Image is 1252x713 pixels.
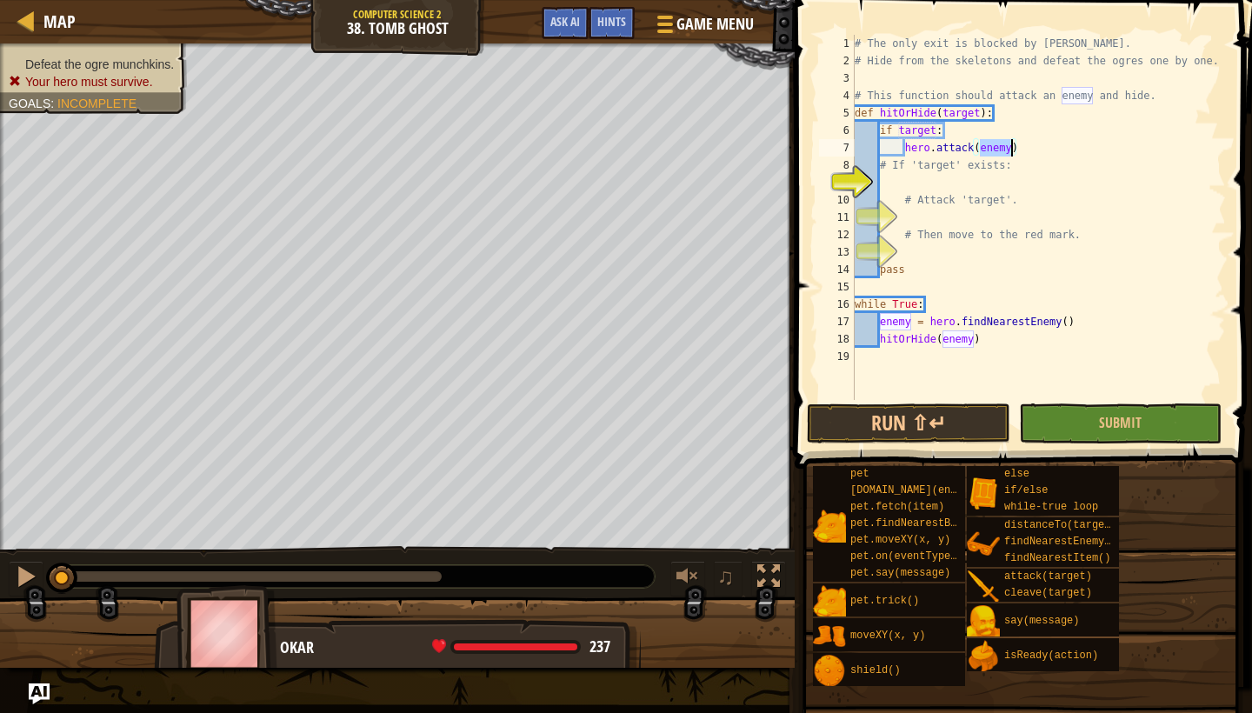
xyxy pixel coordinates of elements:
span: 237 [589,636,610,657]
span: Map [43,10,76,33]
img: portrait.png [813,620,846,653]
span: moveXY(x, y) [850,630,925,642]
span: if/else [1004,484,1048,496]
div: 13 [819,243,855,261]
span: Goals [9,97,50,110]
div: 14 [819,261,855,278]
img: portrait.png [967,476,1000,510]
span: ♫ [717,563,735,590]
button: Run ⇧↵ [807,403,1009,443]
button: Toggle fullscreen [751,561,786,596]
span: isReady(action) [1004,650,1098,662]
span: pet.findNearestByType(type) [850,517,1019,530]
div: 4 [819,87,855,104]
span: distanceTo(target) [1004,519,1117,531]
div: 2 [819,52,855,70]
span: Hints [597,13,626,30]
a: Map [35,10,76,33]
div: 9 [819,174,855,191]
div: 18 [819,330,855,348]
button: Submit [1019,403,1222,443]
span: pet.trick() [850,595,919,607]
button: Ask AI [542,7,589,39]
span: Defeat the ogre munchkins. [25,57,174,71]
span: pet.on(eventType, handler) [850,550,1013,563]
div: 19 [819,348,855,365]
span: while-true loop [1004,501,1098,513]
div: 6 [819,122,855,139]
img: portrait.png [813,655,846,688]
img: portrait.png [813,510,846,543]
span: attack(target) [1004,570,1092,583]
button: ⌘ + P: Pause [9,561,43,596]
span: pet [850,468,869,480]
span: findNearestEnemy() [1004,536,1117,548]
img: portrait.png [967,605,1000,638]
img: portrait.png [967,640,1000,673]
span: pet.say(message) [850,567,950,579]
div: 12 [819,226,855,243]
div: 8 [819,157,855,174]
img: portrait.png [967,528,1000,561]
span: say(message) [1004,615,1079,627]
span: Incomplete [57,97,137,110]
div: 10 [819,191,855,209]
div: 3 [819,70,855,87]
button: Adjust volume [670,561,705,596]
div: 17 [819,313,855,330]
img: portrait.png [967,570,1000,603]
img: thang_avatar_frame.png [176,585,277,682]
span: shield() [850,664,901,676]
span: : [50,97,57,110]
span: Game Menu [676,13,754,36]
div: 1 [819,35,855,52]
div: 16 [819,296,855,313]
span: else [1004,468,1029,480]
div: 15 [819,278,855,296]
span: [DOMAIN_NAME](enemy) [850,484,976,496]
button: Ask AI [29,683,50,704]
div: 11 [819,209,855,226]
div: health: 237 / 237 [432,639,610,655]
span: Submit [1099,413,1142,432]
span: findNearestItem() [1004,552,1110,564]
span: Your hero must survive. [25,75,153,89]
span: pet.moveXY(x, y) [850,534,950,546]
button: ♫ [714,561,743,596]
li: Defeat the ogre munchkins. [9,56,174,73]
span: cleave(target) [1004,587,1092,599]
span: pet.fetch(item) [850,501,944,513]
li: Your hero must survive. [9,73,174,90]
div: 7 [819,139,855,157]
button: Game Menu [643,7,764,48]
div: Okar [280,636,623,659]
div: 5 [819,104,855,122]
img: portrait.png [813,585,846,618]
span: Ask AI [550,13,580,30]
